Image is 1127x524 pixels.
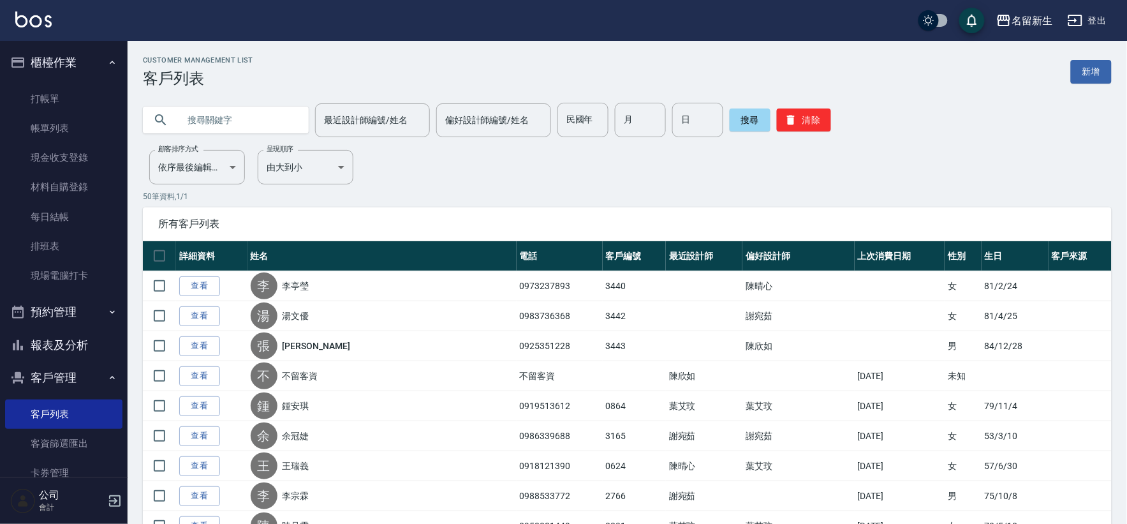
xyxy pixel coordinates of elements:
a: 不留客資 [283,370,318,382]
div: 李 [251,273,277,299]
td: 0986339688 [517,421,603,451]
td: 3440 [603,271,666,301]
th: 電話 [517,241,603,271]
div: 湯 [251,303,277,329]
a: 卡券管理 [5,458,122,488]
button: 登出 [1063,9,1112,33]
td: 0624 [603,451,666,481]
a: 打帳單 [5,84,122,114]
button: 搜尋 [730,109,770,131]
a: 帳單列表 [5,114,122,143]
td: 0918121390 [517,451,603,481]
a: 新增 [1071,60,1112,84]
td: 2766 [603,481,666,511]
td: 葉艾玟 [742,451,855,481]
th: 性別 [945,241,981,271]
td: [DATE] [855,421,945,451]
td: 男 [945,331,981,361]
td: 0864 [603,391,666,421]
a: 王瑞義 [283,460,309,472]
span: 所有客戶列表 [158,218,1096,230]
td: [DATE] [855,481,945,511]
input: 搜尋關鍵字 [179,103,298,137]
td: 謝宛茹 [742,301,855,331]
h3: 客戶列表 [143,70,253,87]
button: 清除 [777,109,831,131]
img: Person [10,488,36,514]
div: 鍾 [251,393,277,419]
div: 由大到小 [258,150,353,184]
h5: 公司 [39,489,104,502]
a: 材料自購登錄 [5,172,122,202]
a: 查看 [179,366,220,386]
td: [DATE] [855,391,945,421]
a: 李亭瑩 [283,280,309,292]
div: 張 [251,333,277,359]
a: 排班表 [5,232,122,261]
button: 報表及分析 [5,329,122,362]
td: 謝宛茹 [666,421,742,451]
th: 詳細資料 [176,241,247,271]
a: 查看 [179,276,220,296]
td: 女 [945,451,981,481]
a: 湯文優 [283,310,309,322]
td: 3442 [603,301,666,331]
a: [PERSON_NAME] [283,340,350,352]
td: 3443 [603,331,666,361]
th: 姓名 [247,241,517,271]
td: 0919513612 [517,391,603,421]
button: 名留新生 [991,8,1057,34]
td: 57/6/30 [982,451,1049,481]
button: save [959,8,985,33]
a: 查看 [179,486,220,506]
td: 79/11/4 [982,391,1049,421]
td: 女 [945,421,981,451]
td: [DATE] [855,451,945,481]
div: 不 [251,363,277,389]
td: 陳晴心 [666,451,742,481]
a: 查看 [179,306,220,326]
a: 查看 [179,426,220,446]
label: 呈現順序 [267,144,293,154]
h2: Customer Management List [143,56,253,64]
td: 陳欣如 [742,331,855,361]
img: Logo [15,11,52,27]
div: 王 [251,453,277,479]
td: 0973237893 [517,271,603,301]
td: 84/12/28 [982,331,1049,361]
th: 偏好設計師 [742,241,855,271]
td: 陳欣如 [666,361,742,391]
td: 0983736368 [517,301,603,331]
td: 未知 [945,361,981,391]
td: 3165 [603,421,666,451]
td: 81/4/25 [982,301,1049,331]
div: 依序最後編輯時間 [149,150,245,184]
td: 0988533772 [517,481,603,511]
a: 鍾安琪 [283,400,309,412]
td: 男 [945,481,981,511]
button: 客戶管理 [5,361,122,394]
td: 75/10/8 [982,481,1049,511]
td: 女 [945,391,981,421]
td: 53/3/10 [982,421,1049,451]
td: 陳晴心 [742,271,855,301]
a: 現場電腦打卡 [5,261,122,290]
a: 查看 [179,456,220,476]
th: 最近設計師 [666,241,742,271]
div: 名留新生 [1012,13,1052,29]
a: 查看 [179,396,220,416]
td: 謝宛茹 [742,421,855,451]
td: 葉艾玟 [666,391,742,421]
td: [DATE] [855,361,945,391]
a: 客戶列表 [5,400,122,429]
a: 余冠婕 [283,430,309,442]
td: 81/2/24 [982,271,1049,301]
td: 0925351228 [517,331,603,361]
button: 櫃檯作業 [5,46,122,79]
td: 女 [945,301,981,331]
a: 客資篩選匯出 [5,429,122,458]
td: 女 [945,271,981,301]
td: 不留客資 [517,361,603,391]
button: 預約管理 [5,296,122,329]
th: 生日 [982,241,1049,271]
